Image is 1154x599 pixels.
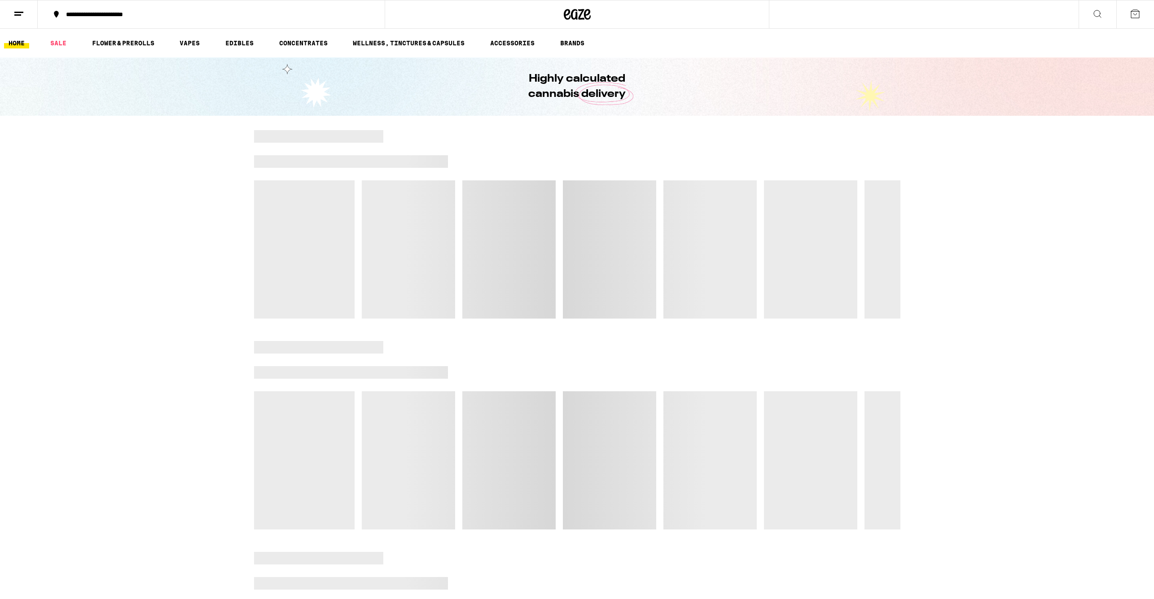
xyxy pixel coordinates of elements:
[556,38,589,48] a: BRANDS
[348,38,469,48] a: WELLNESS, TINCTURES & CAPSULES
[4,38,29,48] a: HOME
[275,38,332,48] a: CONCENTRATES
[486,38,539,48] a: ACCESSORIES
[221,38,258,48] a: EDIBLES
[175,38,204,48] a: VAPES
[88,38,159,48] a: FLOWER & PREROLLS
[503,71,651,102] h1: Highly calculated cannabis delivery
[46,38,71,48] a: SALE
